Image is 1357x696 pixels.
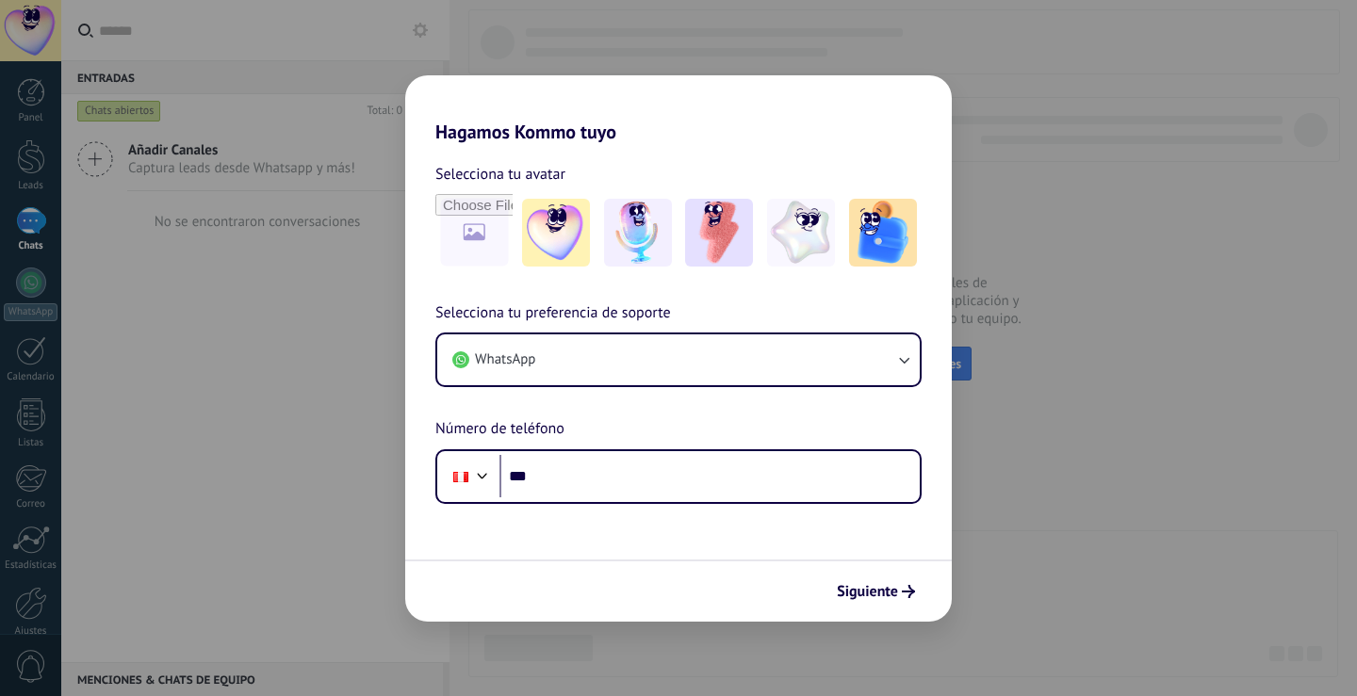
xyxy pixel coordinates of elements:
[435,417,564,442] span: Número de teléfono
[849,199,917,267] img: -5.jpeg
[405,75,952,143] h2: Hagamos Kommo tuyo
[837,585,898,598] span: Siguiente
[685,199,753,267] img: -3.jpeg
[828,575,924,607] button: Siguiente
[435,301,671,326] span: Selecciona tu preferencia de soporte
[475,350,535,369] span: WhatsApp
[443,457,479,496] div: Peru: + 51
[604,199,672,267] img: -2.jpeg
[435,162,565,186] span: Selecciona tu avatar
[437,334,920,385] button: WhatsApp
[522,199,590,267] img: -1.jpeg
[767,199,835,267] img: -4.jpeg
